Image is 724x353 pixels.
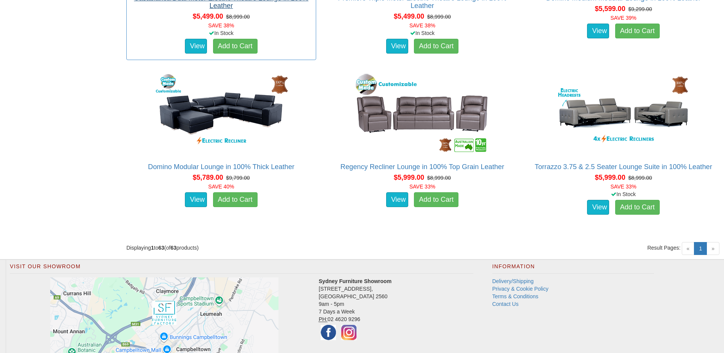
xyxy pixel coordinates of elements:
strong: 63 [170,245,177,251]
h2: Visit Our Showroom [10,264,473,274]
img: Torrazzo 3.75 & 2.5 Seater Lounge Suite in 100% Leather [555,72,692,155]
a: Terms & Conditions [492,293,538,299]
a: View [185,39,207,54]
span: Result Pages: [647,244,680,252]
font: SAVE 40% [208,184,234,190]
a: View [386,192,408,207]
a: Add to Cart [615,24,660,39]
del: $8,999.00 [427,14,451,20]
span: $5,499.00 [193,13,223,20]
a: Add to Cart [615,200,660,215]
a: Torrazzo 3.75 & 2.5 Seater Lounge Suite in 100% Leather [535,163,712,171]
a: Add to Cart [414,39,458,54]
img: Instagram [339,323,358,342]
font: SAVE 38% [409,22,435,28]
a: Add to Cart [414,192,458,207]
a: Domino Modular Lounge in 100% Thick Leather [148,163,294,171]
span: $5,599.00 [595,5,625,13]
del: $8,999.00 [226,14,250,20]
del: $9,799.00 [226,175,250,181]
a: Contact Us [492,301,519,307]
a: Privacy & Cookie Policy [492,286,549,292]
a: View [386,39,408,54]
span: $5,999.00 [595,174,625,181]
del: $8,999.00 [628,175,652,181]
a: Regency Recliner Lounge in 100% Top Grain Leather [341,163,504,171]
abbr: Phone [319,316,328,323]
a: View [185,192,207,207]
div: In Stock [527,190,720,198]
a: View [587,24,609,39]
span: $5,789.00 [193,174,223,181]
span: « [682,242,695,255]
span: $5,499.00 [394,13,424,20]
div: In Stock [125,29,318,37]
a: Delivery/Shipping [492,278,534,284]
div: Displaying to (of products) [121,244,422,252]
span: » [706,242,719,255]
a: 1 [694,242,707,255]
h2: Information [492,264,654,274]
strong: Sydney Furniture Showroom [319,278,391,284]
img: Domino Modular Lounge in 100% Thick Leather [153,72,290,155]
a: Add to Cart [213,192,258,207]
font: SAVE 39% [611,15,636,21]
font: SAVE 38% [208,22,234,28]
div: In Stock [326,29,519,37]
a: View [587,200,609,215]
del: $8,999.00 [427,175,451,181]
strong: 63 [158,245,164,251]
a: Add to Cart [213,39,258,54]
strong: 1 [151,245,154,251]
span: $5,999.00 [394,174,424,181]
font: SAVE 33% [409,184,435,190]
del: $9,299.00 [628,6,652,12]
img: Regency Recliner Lounge in 100% Top Grain Leather [354,72,491,155]
img: Facebook [319,323,338,342]
font: SAVE 33% [611,184,636,190]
